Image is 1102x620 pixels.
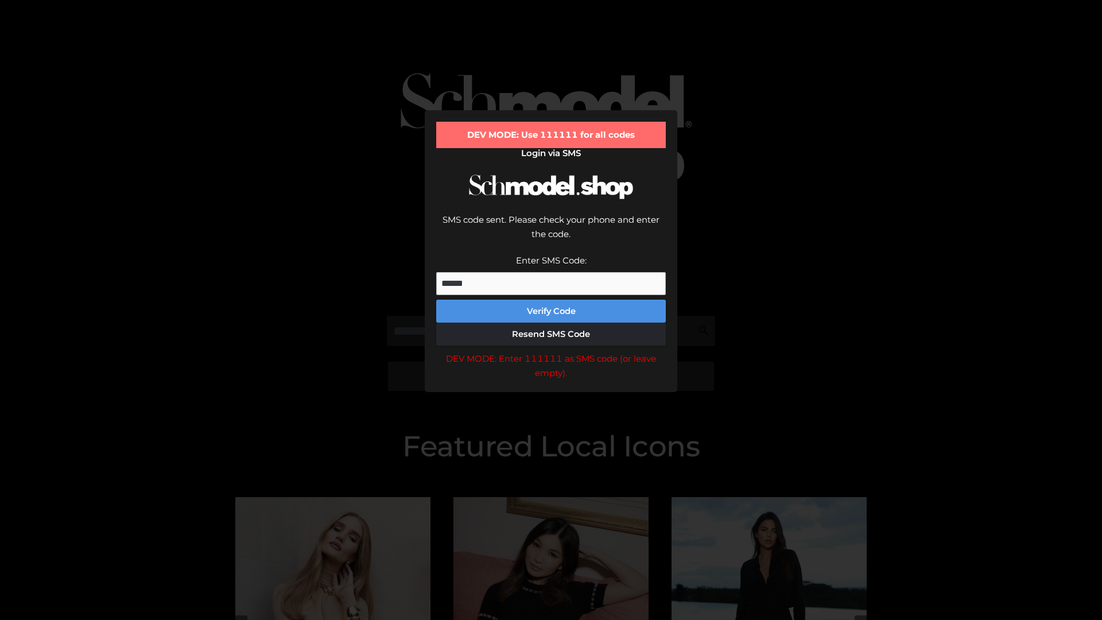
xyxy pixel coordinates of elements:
div: SMS code sent. Please check your phone and enter the code. [436,212,666,253]
button: Resend SMS Code [436,323,666,346]
div: DEV MODE: Enter 111111 as SMS code (or leave empty). [436,351,666,381]
label: Enter SMS Code: [516,255,587,266]
h2: Login via SMS [436,148,666,158]
button: Verify Code [436,300,666,323]
div: DEV MODE: Use 111111 for all codes [436,122,666,148]
img: Schmodel Logo [465,164,637,210]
